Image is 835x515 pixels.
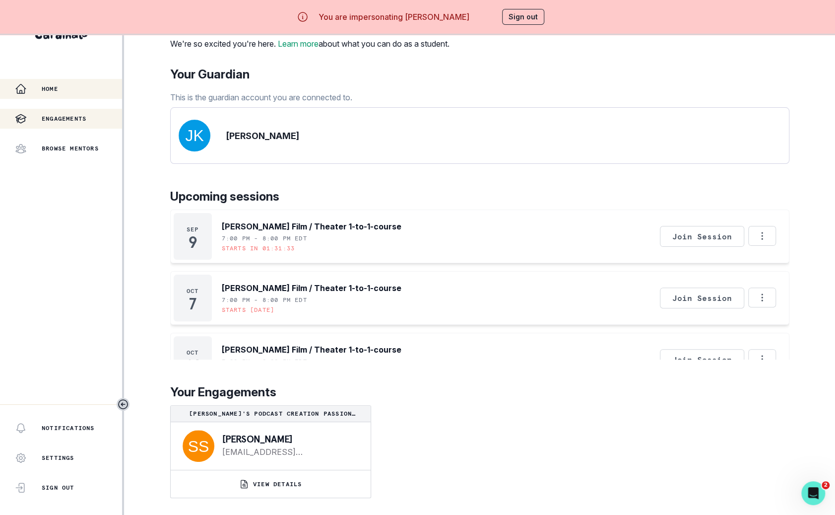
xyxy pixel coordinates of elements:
[748,288,776,307] button: Options
[222,234,307,242] p: 7:00 PM - 8:00 PM EDT
[748,226,776,246] button: Options
[748,349,776,369] button: Options
[822,481,830,489] span: 2
[660,288,744,308] button: Join Session
[170,188,789,206] p: Upcoming sessions
[189,299,196,309] p: 7
[253,480,302,488] p: VIEW DETAILS
[222,244,295,252] p: Starts in 01:31:33
[319,11,469,23] p: You are impersonating [PERSON_NAME]
[502,9,544,25] button: Sign out
[42,145,99,152] p: Browse Mentors
[222,221,401,232] p: [PERSON_NAME] Film / Theater 1-to-1-course
[222,282,401,294] p: [PERSON_NAME] Film / Theater 1-to-1-course
[117,398,129,411] button: Toggle sidebar
[222,434,355,444] p: [PERSON_NAME]
[222,296,307,304] p: 7:00 PM - 8:00 PM EDT
[801,481,825,505] iframe: Intercom live chat
[660,226,744,247] button: Join Session
[187,225,199,233] p: Sep
[42,115,86,123] p: Engagements
[278,39,319,49] a: Learn more
[42,484,74,492] p: Sign Out
[222,344,401,356] p: [PERSON_NAME] Film / Theater 1-to-1-course
[42,454,74,462] p: Settings
[170,66,352,83] p: Your Guardian
[170,38,450,50] p: We're so excited you're here. about what you can do as a student.
[187,349,199,357] p: Oct
[179,120,210,151] img: svg
[175,410,367,418] p: [PERSON_NAME]'s Podcast Creation Passion Project
[170,383,789,401] p: Your Engagements
[187,287,199,295] p: Oct
[222,446,355,458] a: [EMAIL_ADDRESS][DOMAIN_NAME]
[170,91,352,103] p: This is the guardian account you are connected to.
[42,85,58,93] p: Home
[183,430,214,462] img: svg
[171,470,371,498] button: VIEW DETAILS
[660,349,744,370] button: Join Session
[222,358,307,366] p: 7:00 PM - 8:00 PM EDT
[226,129,299,143] p: [PERSON_NAME]
[222,306,275,314] p: Starts [DATE]
[42,424,95,432] p: Notifications
[189,237,197,247] p: 9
